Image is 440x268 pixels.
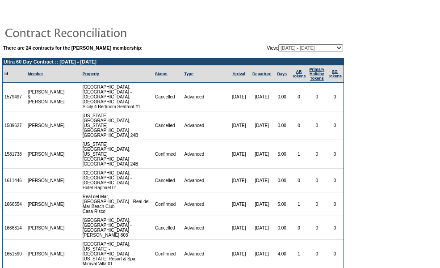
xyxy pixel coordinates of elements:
[26,140,67,169] td: [PERSON_NAME]
[290,169,308,192] td: 0
[81,83,153,111] td: [GEOGRAPHIC_DATA], [GEOGRAPHIC_DATA] - [GEOGRAPHIC_DATA], [GEOGRAPHIC_DATA] Sicily 4 Bedroom Seaf...
[153,111,182,140] td: Cancelled
[3,65,26,83] td: Id
[290,216,308,240] td: 0
[290,83,308,111] td: 0
[250,192,274,216] td: [DATE]
[153,192,182,216] td: Confirmed
[308,192,327,216] td: 0
[326,169,344,192] td: 0
[83,72,99,76] a: Property
[274,140,290,169] td: 5.00
[308,216,327,240] td: 0
[81,192,153,216] td: Real del Mar, [GEOGRAPHIC_DATA] - Real del Mar Beach Club Casa Risco
[250,111,274,140] td: [DATE]
[228,83,250,111] td: [DATE]
[326,216,344,240] td: 0
[292,69,306,78] a: ARTokens
[4,23,183,41] img: pgTtlContractReconciliation.gif
[310,67,325,81] a: Primary HolidayTokens
[252,72,272,76] a: Departure
[26,216,67,240] td: [PERSON_NAME]
[183,83,228,111] td: Advanced
[228,169,250,192] td: [DATE]
[28,72,43,76] a: Member
[26,83,67,111] td: [PERSON_NAME] & [PERSON_NAME]
[250,83,274,111] td: [DATE]
[153,140,182,169] td: Confirmed
[3,140,26,169] td: 1581738
[183,140,228,169] td: Advanced
[223,44,343,51] td: View:
[183,169,228,192] td: Advanced
[250,169,274,192] td: [DATE]
[232,72,245,76] a: Arrival
[274,216,290,240] td: 0.00
[274,83,290,111] td: 0.00
[153,169,182,192] td: Cancelled
[26,169,67,192] td: [PERSON_NAME]
[326,192,344,216] td: 0
[3,83,26,111] td: 1579497
[3,58,344,65] td: Ultra 60 Day Contract :: [DATE] - [DATE]
[250,216,274,240] td: [DATE]
[81,140,153,169] td: [US_STATE][GEOGRAPHIC_DATA], [US_STATE][GEOGRAPHIC_DATA] [GEOGRAPHIC_DATA] 24B
[3,45,142,51] b: There are 24 contracts for the [PERSON_NAME] membership:
[3,169,26,192] td: 1611446
[81,169,153,192] td: [GEOGRAPHIC_DATA], [GEOGRAPHIC_DATA] - [GEOGRAPHIC_DATA] Hotel Raphael 01
[228,216,250,240] td: [DATE]
[326,140,344,169] td: 0
[3,111,26,140] td: 1589627
[328,69,342,78] a: SGTokens
[308,111,327,140] td: 0
[290,111,308,140] td: 0
[308,140,327,169] td: 0
[153,83,182,111] td: Cancelled
[326,111,344,140] td: 0
[183,192,228,216] td: Advanced
[153,216,182,240] td: Cancelled
[274,192,290,216] td: 5.00
[228,111,250,140] td: [DATE]
[26,192,67,216] td: [PERSON_NAME]
[81,216,153,240] td: [GEOGRAPHIC_DATA], [GEOGRAPHIC_DATA] - [GEOGRAPHIC_DATA] [PERSON_NAME] 803
[250,140,274,169] td: [DATE]
[183,216,228,240] td: Advanced
[26,111,67,140] td: [PERSON_NAME]
[290,140,308,169] td: 1
[184,72,193,76] a: Type
[3,192,26,216] td: 1666554
[228,140,250,169] td: [DATE]
[155,72,168,76] a: Status
[228,192,250,216] td: [DATE]
[274,111,290,140] td: 0.00
[308,83,327,111] td: 0
[308,169,327,192] td: 0
[277,72,287,76] a: Days
[183,111,228,140] td: Advanced
[81,111,153,140] td: [US_STATE][GEOGRAPHIC_DATA], [US_STATE][GEOGRAPHIC_DATA] [GEOGRAPHIC_DATA] 24B
[3,216,26,240] td: 1666314
[290,192,308,216] td: 1
[326,83,344,111] td: 0
[274,169,290,192] td: 0.00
